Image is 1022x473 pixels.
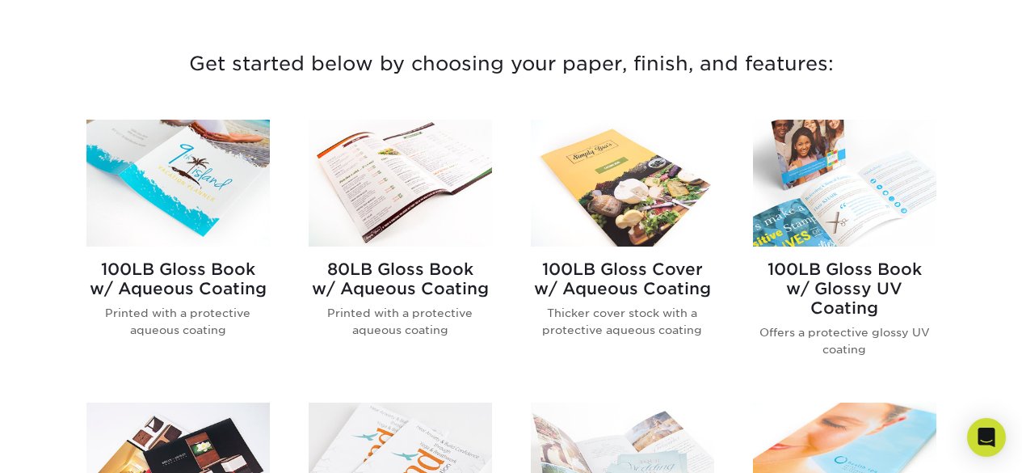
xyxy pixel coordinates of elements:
a: 100LB Gloss Book<br/>w/ Aqueous Coating Brochures & Flyers 100LB Gloss Bookw/ Aqueous Coating Pri... [86,120,270,383]
a: 100LB Gloss Cover<br/>w/ Aqueous Coating Brochures & Flyers 100LB Gloss Coverw/ Aqueous Coating T... [531,120,714,383]
img: 100LB Gloss Book<br/>w/ Aqueous Coating Brochures & Flyers [86,120,270,247]
p: Printed with a protective aqueous coating [86,305,270,338]
img: 100LB Gloss Cover<br/>w/ Aqueous Coating Brochures & Flyers [531,120,714,247]
img: 100LB Gloss Book<br/>w/ Glossy UV Coating Brochures & Flyers [753,120,936,247]
h2: 80LB Gloss Book w/ Aqueous Coating [309,260,492,298]
img: 80LB Gloss Book<br/>w/ Aqueous Coating Brochures & Flyers [309,120,492,247]
h2: 100LB Gloss Book w/ Glossy UV Coating [753,260,936,318]
a: 100LB Gloss Book<br/>w/ Glossy UV Coating Brochures & Flyers 100LB Gloss Bookw/ Glossy UV Coating... [753,120,936,383]
a: 80LB Gloss Book<br/>w/ Aqueous Coating Brochures & Flyers 80LB Gloss Bookw/ Aqueous Coating Print... [309,120,492,383]
h2: 100LB Gloss Book w/ Aqueous Coating [86,260,270,298]
p: Printed with a protective aqueous coating [309,305,492,338]
div: Open Intercom Messenger [967,418,1006,457]
p: Thicker cover stock with a protective aqueous coating [531,305,714,338]
p: Offers a protective glossy UV coating [753,324,936,357]
h2: 100LB Gloss Cover w/ Aqueous Coating [531,260,714,298]
h3: Get started below by choosing your paper, finish, and features: [39,27,984,100]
